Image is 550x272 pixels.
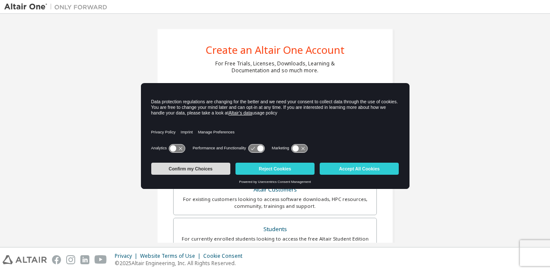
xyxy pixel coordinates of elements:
[215,60,335,74] div: For Free Trials, Licenses, Downloads, Learning & Documentation and so much more.
[179,223,371,235] div: Students
[206,45,345,55] div: Create an Altair One Account
[179,196,371,210] div: For existing customers looking to access software downloads, HPC resources, community, trainings ...
[115,260,247,267] p: © 2025 Altair Engineering, Inc. All Rights Reserved.
[95,255,107,264] img: youtube.svg
[115,253,140,260] div: Privacy
[52,255,61,264] img: facebook.svg
[203,253,247,260] div: Cookie Consent
[140,253,203,260] div: Website Terms of Use
[179,184,371,196] div: Altair Customers
[3,255,47,264] img: altair_logo.svg
[80,255,89,264] img: linkedin.svg
[179,235,371,249] div: For currently enrolled students looking to access the free Altair Student Edition bundle and all ...
[4,3,112,11] img: Altair One
[66,255,75,264] img: instagram.svg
